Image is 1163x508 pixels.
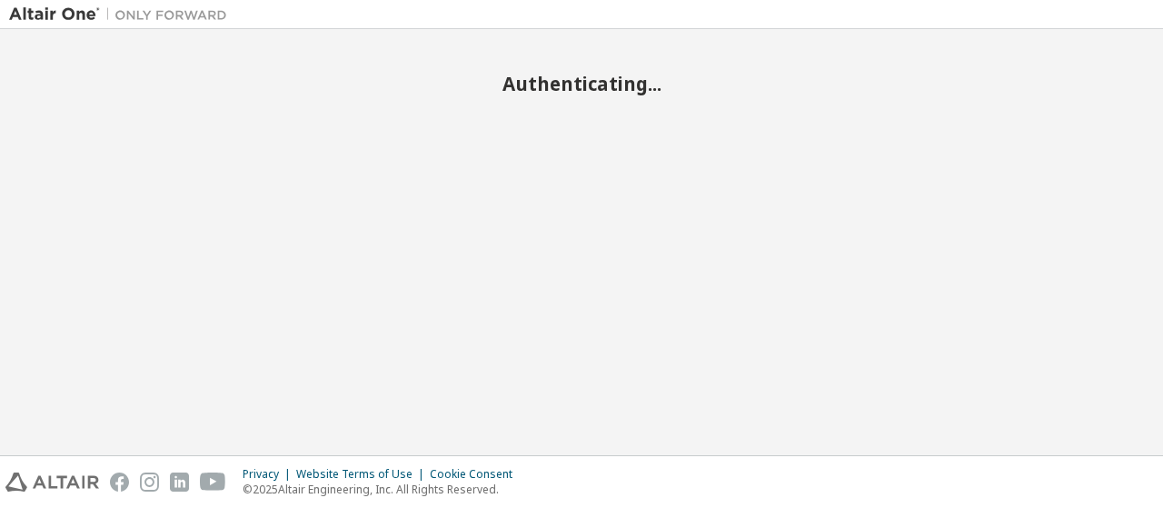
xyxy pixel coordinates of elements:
[243,482,523,497] p: © 2025 Altair Engineering, Inc. All Rights Reserved.
[110,473,129,492] img: facebook.svg
[140,473,159,492] img: instagram.svg
[5,473,99,492] img: altair_logo.svg
[170,473,189,492] img: linkedin.svg
[9,5,236,24] img: Altair One
[296,467,430,482] div: Website Terms of Use
[9,72,1154,95] h2: Authenticating...
[200,473,226,492] img: youtube.svg
[243,467,296,482] div: Privacy
[430,467,523,482] div: Cookie Consent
